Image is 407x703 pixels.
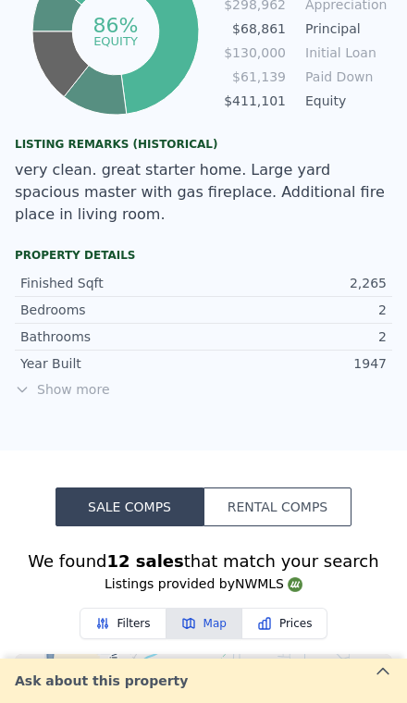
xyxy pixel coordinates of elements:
td: Initial Loan [302,43,385,63]
button: Sale Comps [55,487,203,526]
div: Year Built [20,354,203,373]
img: NWMLS Logo [288,577,302,592]
span: Show more [15,380,392,399]
div: Property details [15,248,392,263]
td: Paid Down [302,67,385,87]
button: Map [166,608,242,639]
td: $411,101 [223,91,287,111]
button: Filters [80,608,166,639]
div: Bedrooms [20,301,203,319]
div: 2 [203,301,387,319]
td: $68,861 [223,18,287,39]
tspan: 86% [92,14,138,37]
strong: 12 sales [106,551,183,571]
div: Listing Remarks (Historical) [15,137,392,152]
td: Equity [302,91,385,111]
tspan: equity [93,33,138,47]
td: Principal [302,18,385,39]
div: 2,265 [203,274,387,292]
div: 2 [203,327,387,346]
button: Prices [242,608,328,639]
div: Finished Sqft [20,274,203,292]
td: $130,000 [223,43,287,63]
div: very clean. great starter home. Large yard spacious master with gas fireplace. Additional fire pl... [15,159,392,226]
div: Bathrooms [20,327,203,346]
div: 1947 [203,354,387,373]
td: $61,139 [223,67,287,87]
div: Ask about this property [4,672,199,690]
button: Rental Comps [203,487,351,526]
